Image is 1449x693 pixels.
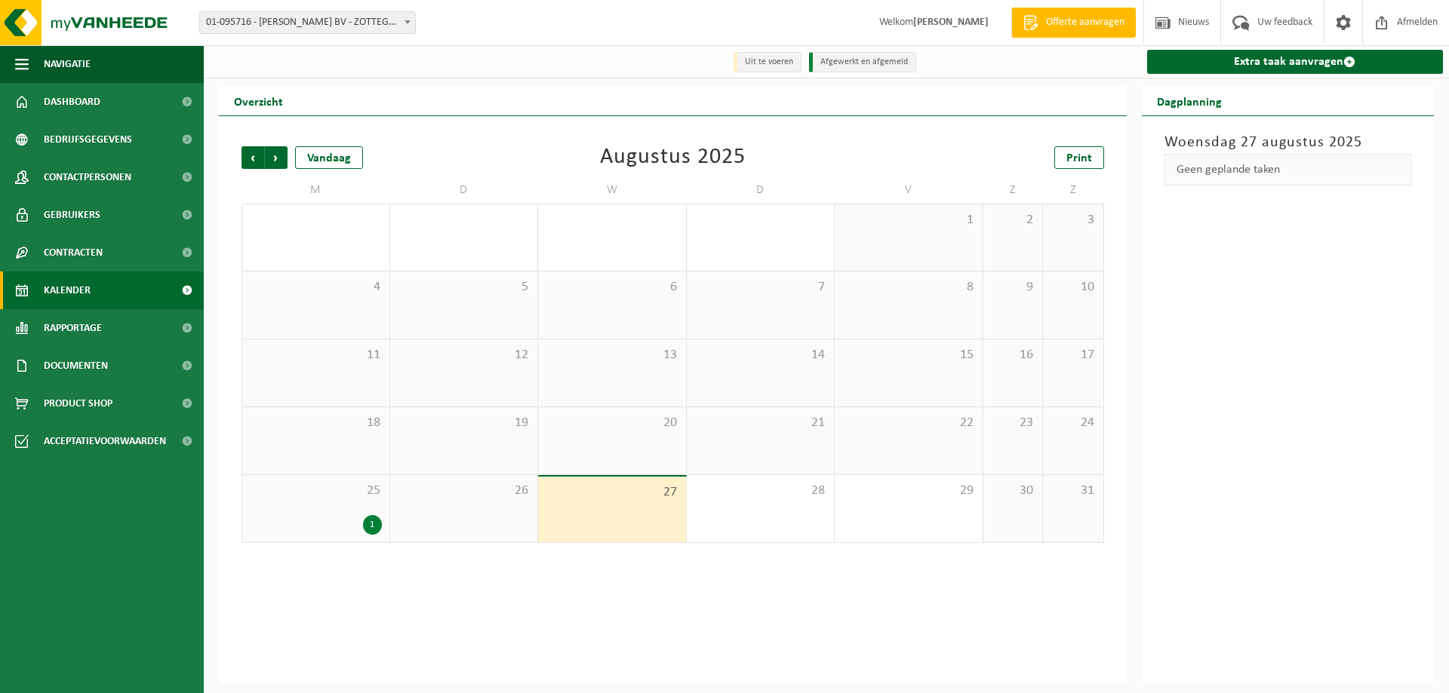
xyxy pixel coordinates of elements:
[734,52,801,72] li: Uit te voeren
[44,347,108,385] span: Documenten
[546,347,678,363] span: 13
[991,483,1035,499] span: 30
[1147,50,1444,74] a: Extra taak aanvragen
[44,234,103,271] span: Contracten
[265,146,288,169] span: Volgende
[694,347,827,363] span: 14
[44,121,132,158] span: Bedrijfsgegevens
[1051,347,1095,363] span: 17
[600,146,746,169] div: Augustus 2025
[1051,483,1095,499] span: 31
[1142,86,1237,115] h2: Dagplanning
[44,309,102,347] span: Rapportage
[250,279,382,296] span: 4
[295,146,363,169] div: Vandaag
[842,347,975,363] span: 15
[363,515,382,535] div: 1
[241,146,264,169] span: Vorige
[991,347,1035,363] span: 16
[219,86,298,115] h2: Overzicht
[390,176,539,204] td: D
[1051,415,1095,431] span: 24
[1051,212,1095,228] span: 3
[991,212,1035,228] span: 2
[983,176,1044,204] td: Z
[1164,131,1412,154] h3: Woensdag 27 augustus 2025
[1164,154,1412,186] div: Geen geplande taken
[44,385,112,422] span: Product Shop
[687,176,835,204] td: D
[1011,8,1136,38] a: Offerte aanvragen
[991,279,1035,296] span: 9
[250,483,382,499] span: 25
[694,415,827,431] span: 21
[694,483,827,499] span: 28
[991,415,1035,431] span: 23
[1054,146,1104,169] a: Print
[1051,279,1095,296] span: 10
[200,12,415,33] span: 01-095716 - SAVAT ROLAND BV - ZOTTEGEM
[842,483,975,499] span: 29
[809,52,916,72] li: Afgewerkt en afgemeld
[546,279,678,296] span: 6
[44,271,91,309] span: Kalender
[694,279,827,296] span: 7
[538,176,687,204] td: W
[250,415,382,431] span: 18
[398,483,531,499] span: 26
[398,279,531,296] span: 5
[199,11,416,34] span: 01-095716 - SAVAT ROLAND BV - ZOTTEGEM
[546,484,678,501] span: 27
[1043,176,1103,204] td: Z
[1042,15,1128,30] span: Offerte aanvragen
[1066,152,1092,164] span: Print
[913,17,989,28] strong: [PERSON_NAME]
[250,347,382,363] span: 11
[835,176,983,204] td: V
[44,196,100,234] span: Gebruikers
[842,279,975,296] span: 8
[398,347,531,363] span: 12
[842,415,975,431] span: 22
[44,422,166,460] span: Acceptatievoorwaarden
[44,83,100,121] span: Dashboard
[842,212,975,228] span: 1
[546,415,678,431] span: 20
[398,415,531,431] span: 19
[44,45,91,83] span: Navigatie
[241,176,390,204] td: M
[44,158,131,196] span: Contactpersonen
